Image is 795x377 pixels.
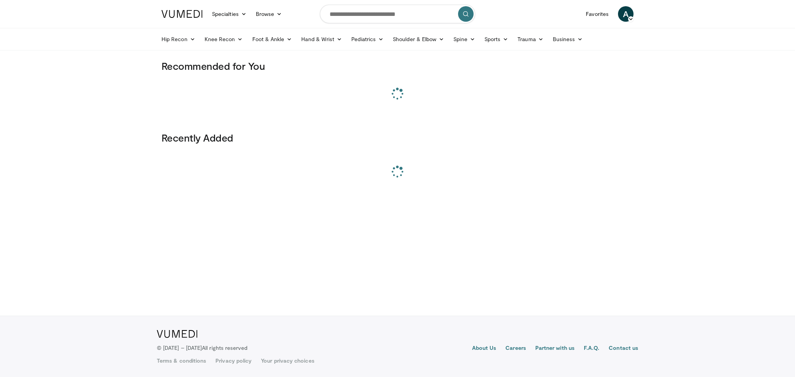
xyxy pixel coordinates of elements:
[535,344,575,353] a: Partner with us
[609,344,638,353] a: Contact us
[202,344,247,351] span: All rights reserved
[618,6,634,22] a: A
[157,357,206,365] a: Terms & conditions
[251,6,287,22] a: Browse
[347,31,388,47] a: Pediatrics
[297,31,347,47] a: Hand & Wrist
[449,31,479,47] a: Spine
[261,357,314,365] a: Your privacy choices
[248,31,297,47] a: Foot & Ankle
[472,344,496,353] a: About Us
[505,344,526,353] a: Careers
[513,31,548,47] a: Trauma
[584,344,599,353] a: F.A.Q.
[548,31,588,47] a: Business
[215,357,252,365] a: Privacy policy
[157,31,200,47] a: Hip Recon
[161,10,203,18] img: VuMedi Logo
[320,5,475,23] input: Search topics, interventions
[161,131,634,144] h3: Recently Added
[200,31,248,47] a: Knee Recon
[480,31,513,47] a: Sports
[388,31,449,47] a: Shoulder & Elbow
[157,344,248,352] p: © [DATE] – [DATE]
[581,6,613,22] a: Favorites
[207,6,251,22] a: Specialties
[161,60,634,72] h3: Recommended for You
[157,330,198,338] img: VuMedi Logo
